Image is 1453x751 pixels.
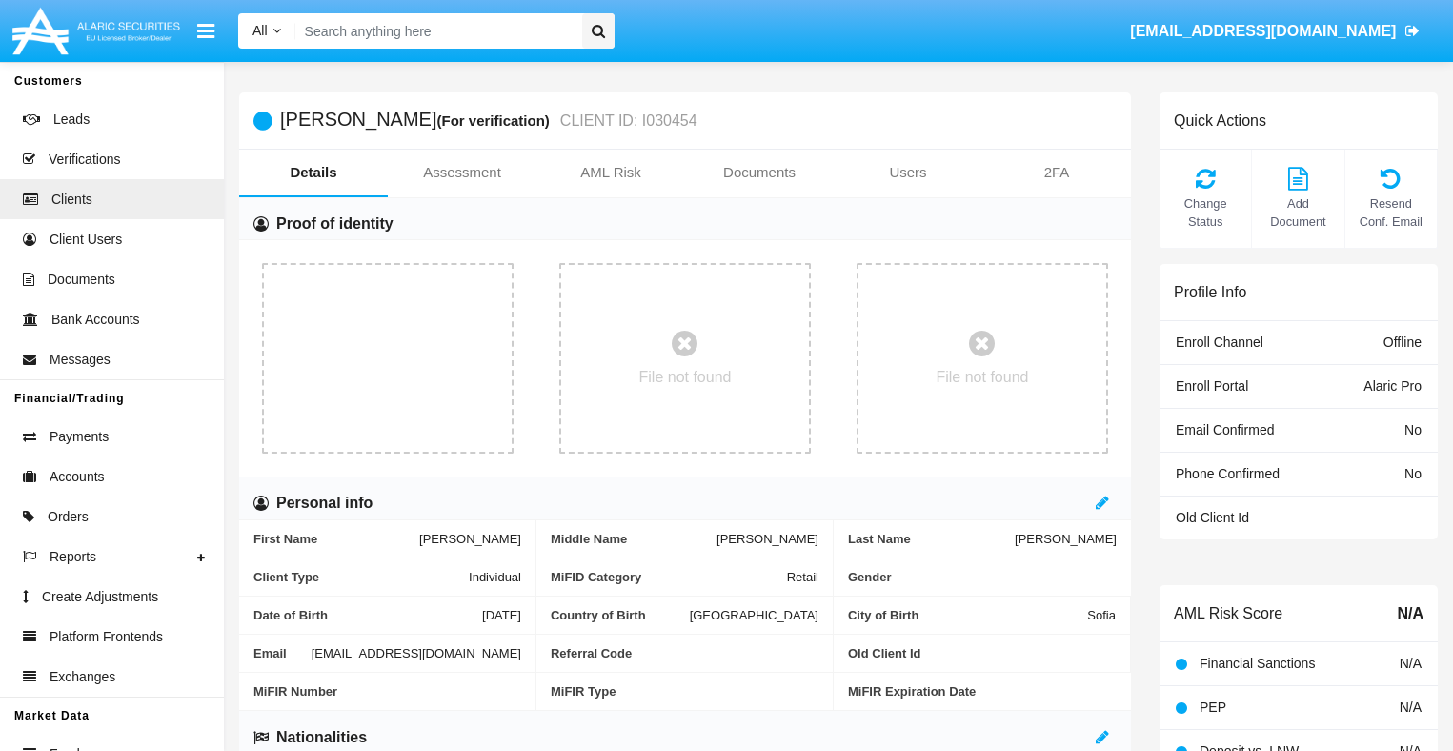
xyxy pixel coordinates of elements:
span: Verifications [49,150,120,170]
span: PEP [1200,700,1226,715]
span: Reports [50,547,96,567]
span: Documents [48,270,115,290]
span: [DATE] [482,608,521,622]
small: CLIENT ID: I030454 [555,113,697,129]
span: Change Status [1169,194,1241,231]
span: Enroll Channel [1176,335,1263,350]
span: City of Birth [848,608,1087,622]
a: Assessment [388,150,536,195]
span: [PERSON_NAME] [1015,532,1117,546]
span: Financial Sanctions [1200,656,1315,671]
span: [PERSON_NAME] [716,532,818,546]
h6: AML Risk Score [1174,604,1282,622]
a: AML Risk [536,150,685,195]
span: Accounts [50,467,105,487]
span: Middle Name [551,532,716,546]
span: Phone Confirmed [1176,466,1280,481]
span: Offline [1383,335,1422,350]
span: All [252,23,268,38]
h6: Quick Actions [1174,112,1266,130]
span: [EMAIL_ADDRESS][DOMAIN_NAME] [312,646,521,660]
span: Platform Frontends [50,627,163,647]
img: Logo image [10,3,183,59]
span: No [1404,466,1422,481]
a: [EMAIL_ADDRESS][DOMAIN_NAME] [1121,5,1429,58]
span: Clients [51,190,92,210]
span: Email [253,646,312,660]
h6: Personal info [276,493,373,514]
span: No [1404,422,1422,437]
span: Exchanges [50,667,115,687]
span: Enroll Portal [1176,378,1248,394]
span: N/A [1397,602,1423,625]
span: Last Name [848,532,1015,546]
span: Payments [50,427,109,447]
span: Retail [787,570,818,584]
span: Referral Code [551,646,818,660]
span: MiFIR Number [253,684,521,699]
a: All [238,21,295,41]
span: MiFIR Expiration Date [848,684,1117,699]
span: MiFID Category [551,570,787,584]
span: Client Users [50,230,122,250]
span: Date of Birth [253,608,482,622]
h6: Nationalities [276,727,367,748]
a: 2FA [982,150,1131,195]
span: Add Document [1261,194,1334,231]
span: Messages [50,350,111,370]
span: [PERSON_NAME] [419,532,521,546]
span: Email Confirmed [1176,422,1274,437]
span: Bank Accounts [51,310,140,330]
span: Leads [53,110,90,130]
h6: Profile Info [1174,283,1246,301]
span: Sofia [1087,608,1116,622]
span: Alaric Pro [1363,378,1422,394]
span: Client Type [253,570,469,584]
span: Country of Birth [551,608,690,622]
span: Old Client Id [848,646,1116,660]
a: Users [834,150,982,195]
input: Search [295,13,575,49]
h5: [PERSON_NAME] [280,110,697,132]
a: Documents [685,150,834,195]
div: (For verification) [436,110,555,132]
span: MiFIR Type [551,684,818,699]
span: Gender [848,570,1117,584]
span: Old Client Id [1176,510,1249,525]
span: Resend Conf. Email [1355,194,1427,231]
a: Details [239,150,388,195]
span: N/A [1400,656,1422,671]
span: Create Adjustments [42,587,158,607]
span: Individual [469,570,521,584]
span: [GEOGRAPHIC_DATA] [690,608,818,622]
span: [EMAIL_ADDRESS][DOMAIN_NAME] [1130,23,1396,39]
span: Orders [48,507,89,527]
h6: Proof of identity [276,213,394,234]
span: N/A [1400,700,1422,715]
span: First Name [253,532,419,546]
